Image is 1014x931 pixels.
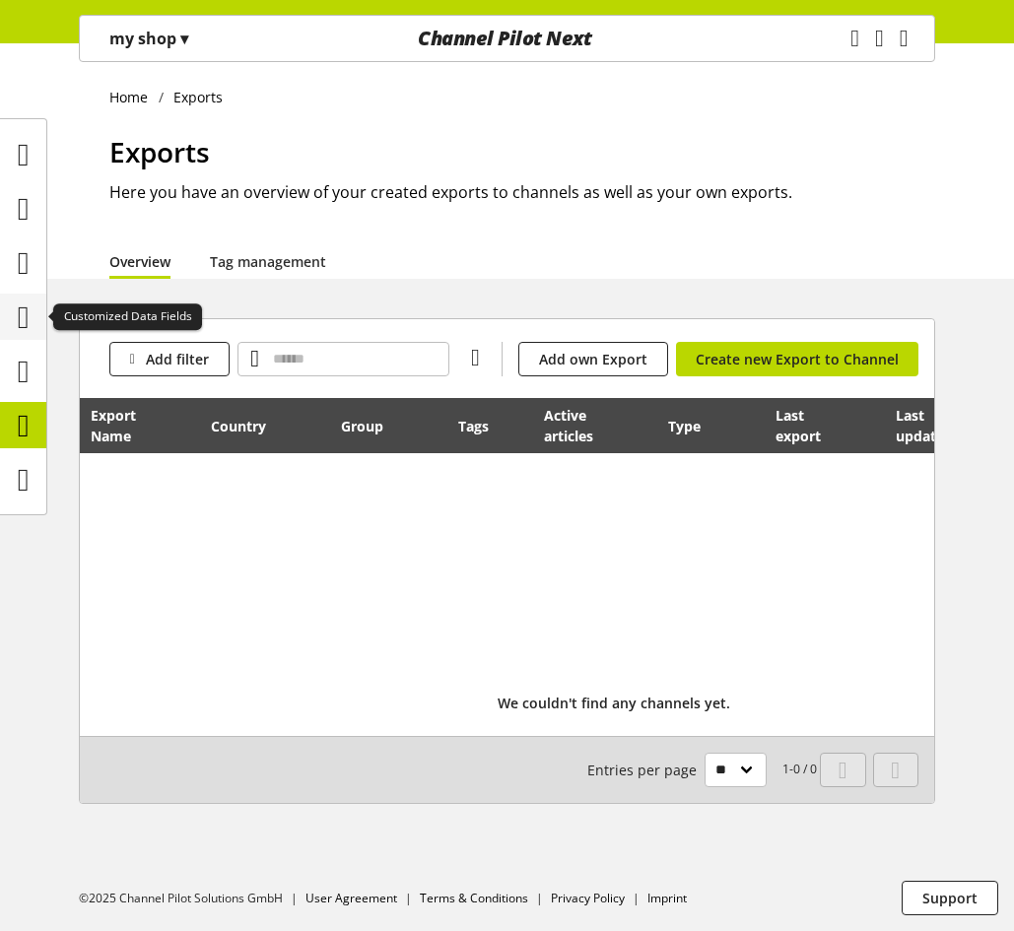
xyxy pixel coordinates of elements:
button: Support [902,881,998,915]
a: User Agreement [305,890,397,906]
span: Add own Export [539,349,647,369]
div: Last export [776,405,849,446]
a: Overview [109,251,170,272]
a: Terms & Conditions [420,890,528,906]
span: Entries per page [587,760,705,780]
span: Exports [109,133,210,170]
div: Customized Data Fields [53,303,202,331]
a: Privacy Policy [551,890,625,906]
a: Home [109,87,159,107]
span: ▾ [180,28,188,49]
div: Last update [896,405,972,446]
h2: Here you have an overview of your created exports to channels as well as your own exports. [109,180,935,204]
a: Imprint [647,890,687,906]
span: Create new Export to Channel [696,349,899,369]
a: Create new Export to Channel [676,342,918,376]
div: Country [211,416,286,436]
div: Export Name [91,405,167,446]
div: Tags [458,416,489,436]
small: 1-0 / 0 [587,753,817,787]
button: Add filter [109,342,230,376]
li: ©2025 Channel Pilot Solutions GmbH [79,890,305,907]
span: Add filter [146,349,209,369]
p: my shop [109,27,188,50]
div: Active articles [544,405,624,446]
div: Group [341,416,403,436]
div: Type [668,416,720,436]
span: Support [922,888,978,908]
a: Tag management [210,251,326,272]
a: Add own Export [518,342,668,376]
nav: main navigation [79,15,935,62]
